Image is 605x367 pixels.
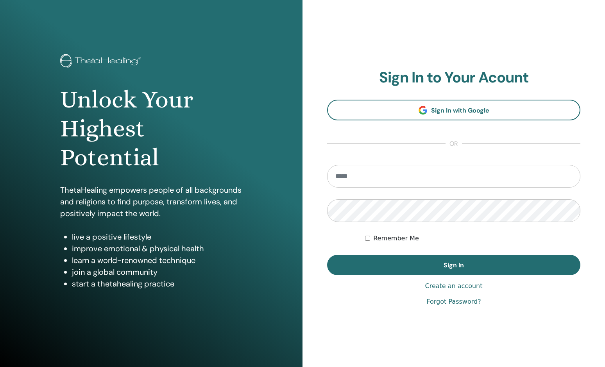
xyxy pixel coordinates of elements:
[327,69,580,87] h2: Sign In to Your Acount
[72,243,242,254] li: improve emotional & physical health
[425,281,482,291] a: Create an account
[446,139,462,149] span: or
[72,266,242,278] li: join a global community
[365,234,580,243] div: Keep me authenticated indefinitely or until I manually logout
[431,106,489,115] span: Sign In with Google
[327,100,580,120] a: Sign In with Google
[60,184,242,219] p: ThetaHealing empowers people of all backgrounds and religions to find purpose, transform lives, a...
[72,231,242,243] li: live a positive lifestyle
[444,261,464,269] span: Sign In
[60,85,242,172] h1: Unlock Your Highest Potential
[327,255,580,275] button: Sign In
[373,234,419,243] label: Remember Me
[72,254,242,266] li: learn a world-renowned technique
[426,297,481,306] a: Forgot Password?
[72,278,242,290] li: start a thetahealing practice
